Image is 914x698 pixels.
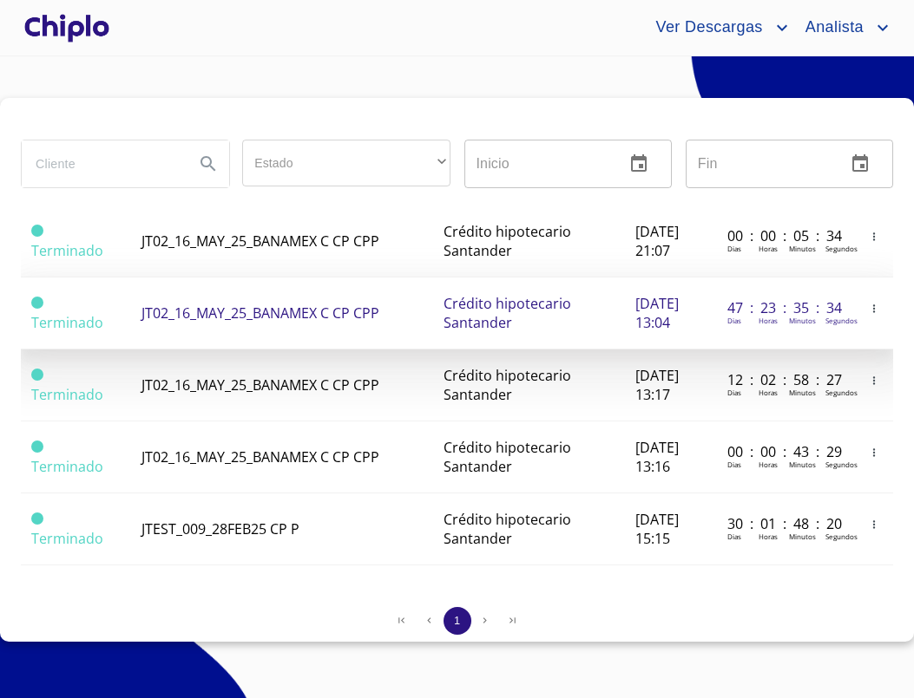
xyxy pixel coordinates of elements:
[635,438,679,476] span: [DATE] 13:16
[759,388,778,397] p: Horas
[759,316,778,325] p: Horas
[825,316,858,325] p: Segundos
[759,532,778,541] p: Horas
[31,512,43,525] span: Terminado
[792,14,872,42] span: Analista
[635,294,679,332] span: [DATE] 13:04
[825,532,858,541] p: Segundos
[789,244,816,253] p: Minutos
[727,532,741,541] p: Dias
[141,519,299,538] span: JTEST_009_28FEB25 CP P
[792,14,893,42] button: account of current user
[789,316,816,325] p: Minutos
[635,366,679,404] span: [DATE] 13:17
[727,316,741,325] p: Dias
[31,440,43,453] span: Terminado
[789,532,816,541] p: Minutos
[727,298,845,317] p: 47 : 23 : 35 : 34
[727,370,845,389] p: 12 : 02 : 58 : 27
[242,140,450,186] div: ​
[31,457,103,476] span: Terminado
[444,366,571,404] span: Crédito hipotecario Santander
[825,460,858,469] p: Segundos
[759,460,778,469] p: Horas
[825,244,858,253] p: Segundos
[444,438,571,476] span: Crédito hipotecario Santander
[141,232,379,251] span: JT02_16_MAY_25_BANAMEX C CP CPP
[444,222,571,260] span: Crédito hipotecario Santander
[31,225,43,237] span: Terminado
[759,244,778,253] p: Horas
[444,294,571,332] span: Crédito hipotecario Santander
[31,297,43,309] span: Terminado
[444,607,471,635] button: 1
[825,388,858,397] p: Segundos
[31,529,103,548] span: Terminado
[141,375,379,395] span: JT02_16_MAY_25_BANAMEX C CP CPP
[454,614,460,627] span: 1
[635,510,679,548] span: [DATE] 15:15
[141,447,379,466] span: JT02_16_MAY_25_BANAMEX C CP CPP
[187,143,229,185] button: Search
[31,241,103,260] span: Terminado
[727,226,845,245] p: 00 : 00 : 05 : 34
[727,514,845,533] p: 30 : 01 : 48 : 20
[31,313,103,332] span: Terminado
[642,14,792,42] button: account of current user
[727,442,845,461] p: 00 : 00 : 43 : 29
[789,460,816,469] p: Minutos
[642,14,771,42] span: Ver Descargas
[31,369,43,381] span: Terminado
[727,388,741,397] p: Dias
[444,510,571,548] span: Crédito hipotecario Santander
[635,222,679,260] span: [DATE] 21:07
[31,385,103,404] span: Terminado
[727,460,741,469] p: Dias
[141,303,379,323] span: JT02_16_MAY_25_BANAMEX C CP CPP
[789,388,816,397] p: Minutos
[727,244,741,253] p: Dias
[22,140,181,187] input: search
